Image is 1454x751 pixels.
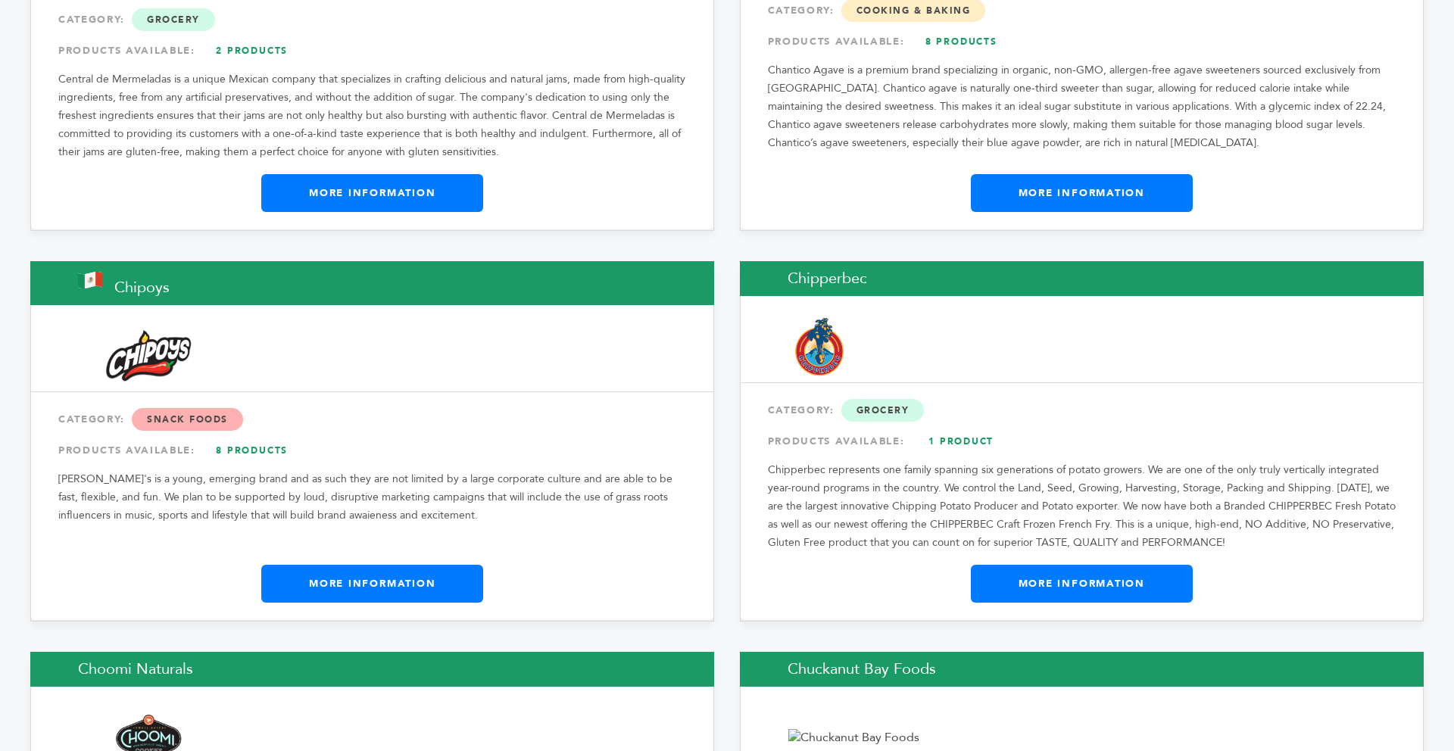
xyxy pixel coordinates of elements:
h2: Choomi Naturals [30,652,714,687]
span: Grocery [132,8,215,31]
div: CATEGORY: [58,6,686,33]
h2: Chipperbec [740,261,1424,296]
a: More Information [261,565,483,603]
a: More Information [971,174,1193,212]
p: Central de Mermeladas is a unique Mexican company that specializes in crafting delicious and natu... [58,70,686,161]
div: CATEGORY: [768,397,1396,424]
p: Chipperbec represents one family spanning six generations of potato growers. We are one of the on... [768,461,1396,552]
div: PRODUCTS AVAILABLE: [768,28,1396,55]
div: CATEGORY: [58,406,686,433]
a: 1 Product [908,428,1014,455]
img: Chuckanut Bay Foods [788,729,919,746]
span: Grocery [841,399,925,422]
p: [PERSON_NAME]'s is a young, emerging brand and as such they are not limited by a large corporate ... [58,470,686,525]
span: Snack Foods [132,408,243,431]
a: 8 Products [199,437,305,464]
div: PRODUCTS AVAILABLE: [58,437,686,464]
a: 2 Products [199,37,305,64]
img: Chipoys [79,330,219,382]
a: More Information [261,174,483,212]
h2: Chuckanut Bay Foods [740,652,1424,687]
a: 8 Products [908,28,1014,55]
img: Chipperbec [788,315,850,379]
div: PRODUCTS AVAILABLE: [768,428,1396,455]
h2: Chipoys [30,261,714,305]
div: PRODUCTS AVAILABLE: [58,37,686,64]
a: More Information [971,565,1193,603]
p: Chantico Agave is a premium brand specializing in organic, non-GMO, allergen-free agave sweetener... [768,61,1396,152]
img: This brand is from Mexico (MX) [78,272,102,288]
